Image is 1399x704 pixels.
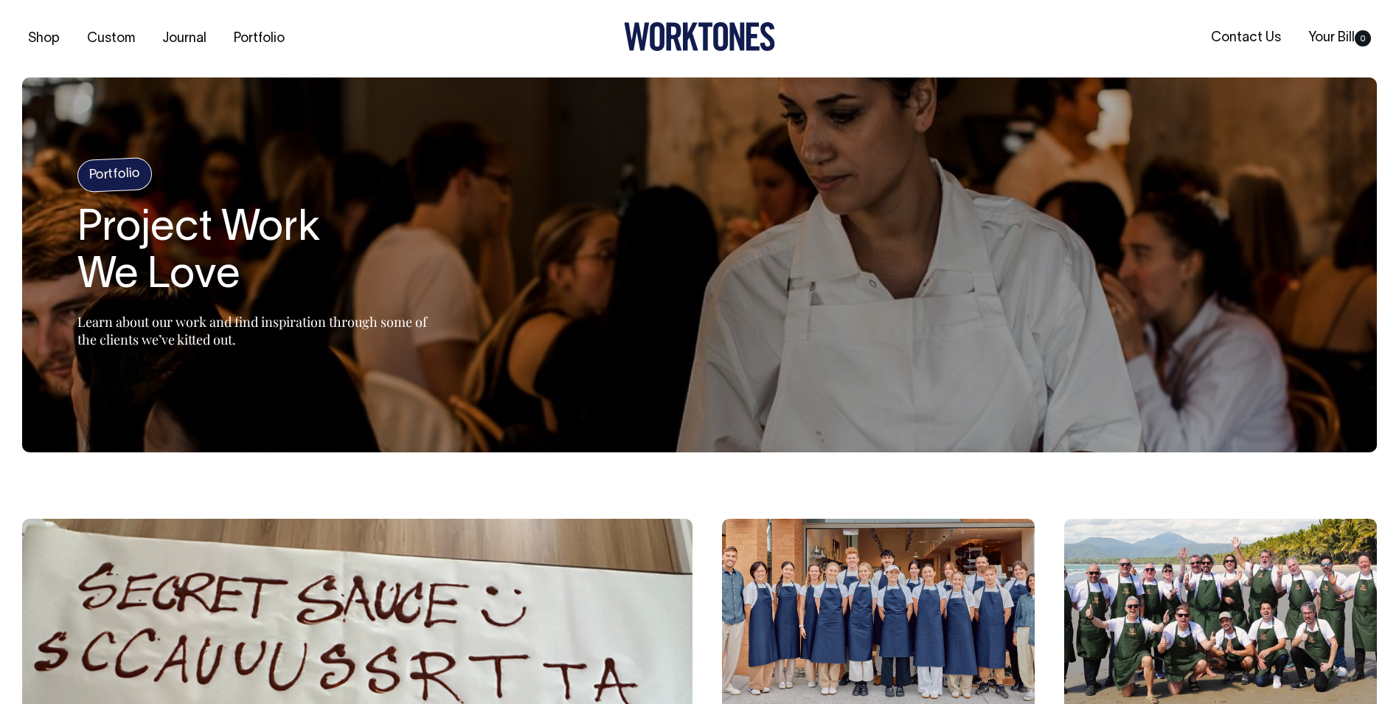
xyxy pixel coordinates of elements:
h1: Project Work We Love [77,206,446,300]
a: Portfolio [228,27,291,51]
a: Shop [22,27,66,51]
a: Contact Us [1205,26,1287,50]
a: Journal [156,27,212,51]
h4: Portfolio [77,157,153,193]
a: Your Bill0 [1302,26,1377,50]
span: 0 [1355,30,1371,46]
p: Learn about our work and find inspiration through some of the clients we’ve kitted out. [77,313,446,348]
a: Custom [81,27,141,51]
